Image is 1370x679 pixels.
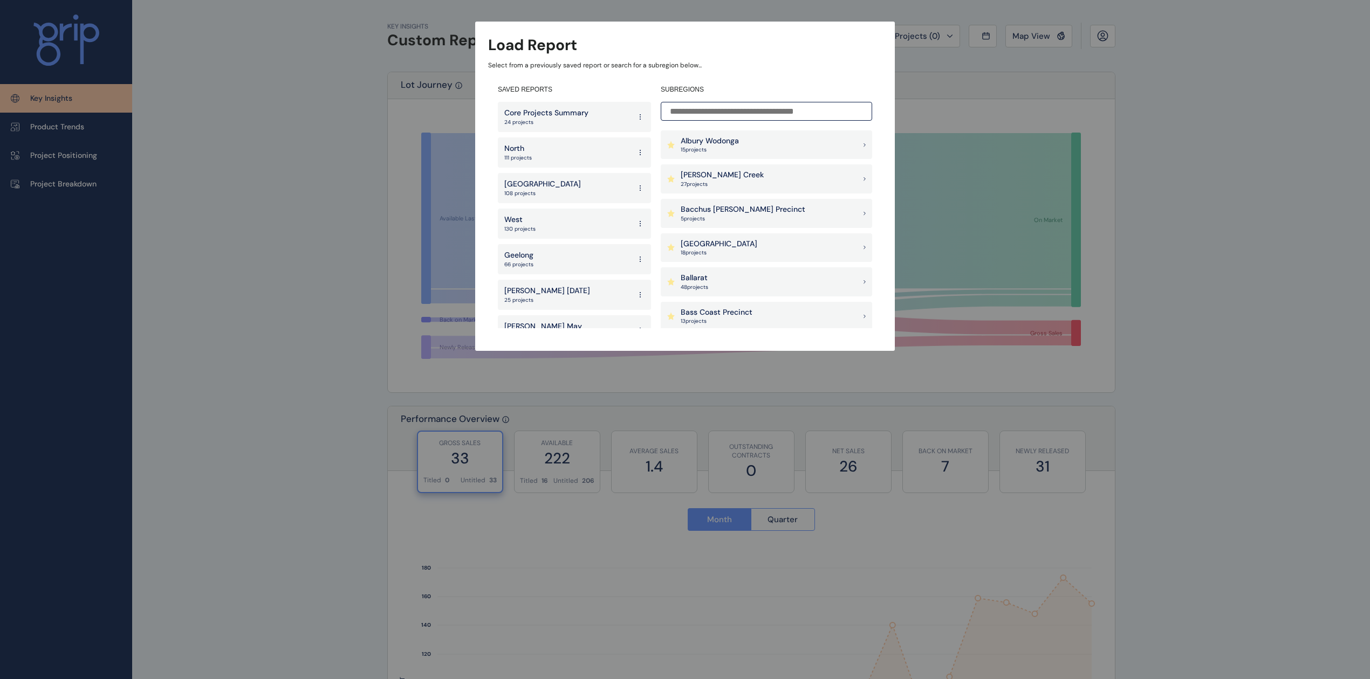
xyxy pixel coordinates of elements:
p: West [504,214,536,225]
p: 27 project s [681,181,764,188]
p: 111 projects [504,154,532,162]
p: Select from a previously saved report or search for a subregion below... [488,61,882,70]
h3: Load Report [488,34,577,56]
p: 24 projects [504,119,588,126]
p: 15 project s [681,146,739,154]
p: Bass Coast Precinct [681,307,752,318]
p: 25 projects [504,296,590,304]
p: 130 projects [504,225,536,233]
p: Albury Wodonga [681,136,739,147]
p: Geelong [504,250,533,261]
p: 18 project s [681,249,757,257]
p: Core Projects Summary [504,108,588,119]
p: [PERSON_NAME] May [504,321,582,332]
p: [PERSON_NAME] Creek [681,170,764,181]
p: Ballarat [681,273,708,283]
p: North [504,143,532,154]
p: [GEOGRAPHIC_DATA] [504,179,581,190]
p: 5 project s [681,215,805,223]
h4: SUBREGIONS [661,85,872,94]
p: 108 projects [504,190,581,197]
p: 66 projects [504,261,533,268]
p: 48 project s [681,283,708,291]
h4: SAVED REPORTS [498,85,651,94]
p: 13 project s [681,317,752,325]
p: [PERSON_NAME] [DATE] [504,286,590,296]
p: Bacchus [PERSON_NAME] Precinct [681,204,805,215]
p: [GEOGRAPHIC_DATA] [681,239,757,250]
